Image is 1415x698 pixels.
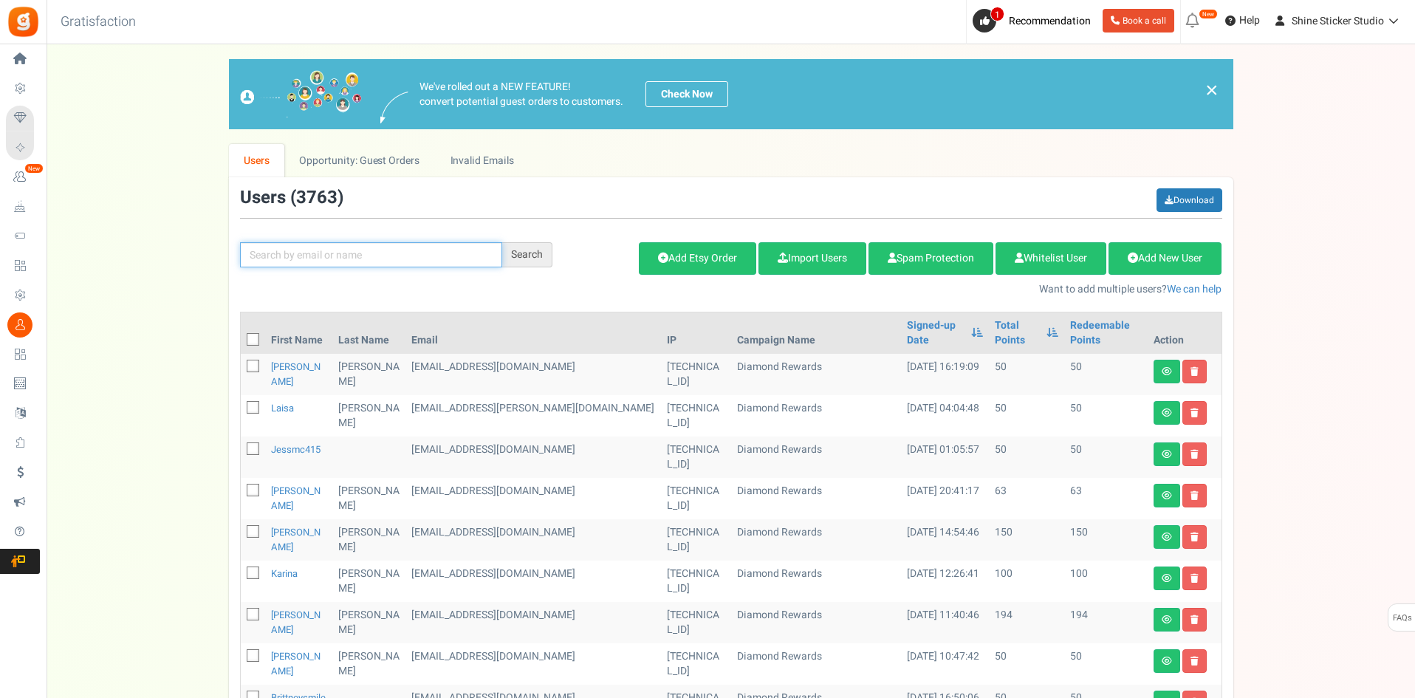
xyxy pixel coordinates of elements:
td: [EMAIL_ADDRESS][DOMAIN_NAME] [405,519,661,561]
td: 194 [989,602,1064,643]
td: 50 [989,643,1064,685]
td: [EMAIL_ADDRESS][DOMAIN_NAME] [405,354,661,395]
td: [TECHNICAL_ID] [661,478,731,519]
td: [DATE] 14:54:46 [901,519,988,561]
span: 1 [990,7,1004,21]
td: [TECHNICAL_ID] [661,395,731,437]
i: Delete user [1190,615,1199,624]
td: 50 [1064,437,1148,478]
a: [PERSON_NAME] [271,525,321,554]
a: Download [1157,188,1222,212]
a: [PERSON_NAME] [271,649,321,678]
td: 150 [989,519,1064,561]
a: Karina [271,567,298,581]
i: View details [1162,533,1172,541]
td: Diamond Rewards [731,354,901,395]
th: Action [1148,312,1222,354]
th: Last Name [332,312,405,354]
span: Shine Sticker Studio [1292,13,1384,29]
td: Diamond Rewards [731,395,901,437]
td: 63 [989,478,1064,519]
a: Check Now [645,81,728,107]
i: View details [1162,657,1172,666]
a: Signed-up Date [907,318,963,348]
a: New [6,165,40,190]
span: 3763 [296,185,338,211]
i: Delete user [1190,657,1199,666]
i: View details [1162,574,1172,583]
td: [DATE] 12:26:41 [901,561,988,602]
td: 100 [989,561,1064,602]
td: 50 [989,354,1064,395]
a: Import Users [758,242,866,275]
td: Diamond Rewards [731,519,901,561]
td: [EMAIL_ADDRESS][DOMAIN_NAME] [405,437,661,478]
td: Diamond Rewards [731,437,901,478]
td: [DATE] 11:40:46 [901,602,988,643]
td: [DATE] 10:47:42 [901,643,988,685]
th: Campaign Name [731,312,901,354]
td: Diamond Rewards [731,643,901,685]
i: View details [1162,408,1172,417]
a: jessmc415 [271,442,321,456]
td: [PERSON_NAME] [332,602,405,643]
a: Redeemable Points [1070,318,1142,348]
div: Search [502,242,552,267]
i: View details [1162,491,1172,500]
td: [TECHNICAL_ID] [661,602,731,643]
td: [PERSON_NAME] [332,519,405,561]
a: Whitelist User [996,242,1106,275]
td: [TECHNICAL_ID] [661,519,731,561]
td: [EMAIL_ADDRESS][PERSON_NAME][DOMAIN_NAME] [405,395,661,437]
h3: Users ( ) [240,188,343,208]
i: View details [1162,615,1172,624]
td: Diamond Rewards [731,602,901,643]
td: 50 [989,395,1064,437]
td: 150 [1064,519,1148,561]
a: 1 Recommendation [973,9,1097,32]
em: New [24,163,44,174]
td: Diamond Rewards [731,561,901,602]
a: Invalid Emails [435,144,529,177]
td: [TECHNICAL_ID] [661,561,731,602]
td: 63 [1064,478,1148,519]
a: Add Etsy Order [639,242,756,275]
td: [PERSON_NAME] [332,643,405,685]
a: Opportunity: Guest Orders [284,144,434,177]
a: Users [229,144,285,177]
td: [PERSON_NAME] [332,395,405,437]
td: [TECHNICAL_ID] [661,437,731,478]
td: 50 [1064,643,1148,685]
td: 194 [1064,602,1148,643]
td: [TECHNICAL_ID] [661,354,731,395]
input: Search by email or name [240,242,502,267]
th: First Name [265,312,333,354]
th: IP [661,312,731,354]
th: Email [405,312,661,354]
td: [EMAIL_ADDRESS][DOMAIN_NAME] [405,602,661,643]
a: Laisa [271,401,294,415]
i: Delete user [1190,533,1199,541]
td: [PERSON_NAME] [332,561,405,602]
a: Help [1219,9,1266,32]
a: [PERSON_NAME] [271,360,321,389]
i: Delete user [1190,408,1199,417]
td: [DATE] 16:19:09 [901,354,988,395]
a: Spam Protection [868,242,993,275]
a: [PERSON_NAME] [271,608,321,637]
td: [DATE] 01:05:57 [901,437,988,478]
span: Help [1236,13,1260,28]
a: × [1205,81,1219,99]
p: Want to add multiple users? [575,282,1222,297]
td: 50 [989,437,1064,478]
span: FAQs [1392,604,1412,632]
a: Book a call [1103,9,1174,32]
a: Add New User [1109,242,1222,275]
i: Delete user [1190,450,1199,459]
td: 100 [1064,561,1148,602]
td: [TECHNICAL_ID] [661,643,731,685]
td: Diamond Rewards [731,478,901,519]
td: [PERSON_NAME] [332,354,405,395]
a: [PERSON_NAME] [271,484,321,513]
td: [DATE] 04:04:48 [901,395,988,437]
